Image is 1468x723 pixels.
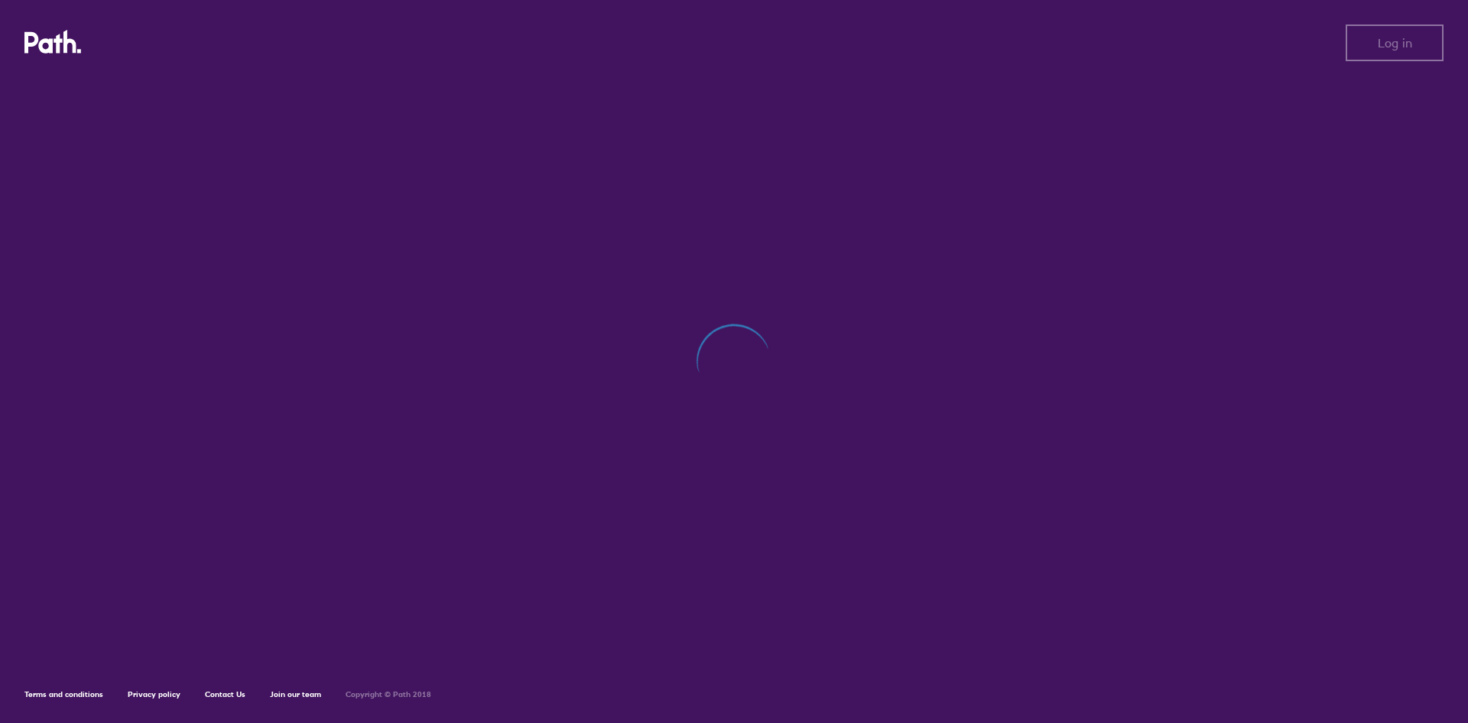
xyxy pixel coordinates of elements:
[205,689,245,699] a: Contact Us
[1378,36,1412,50] span: Log in
[270,689,321,699] a: Join our team
[1346,24,1444,61] button: Log in
[24,689,103,699] a: Terms and conditions
[128,689,180,699] a: Privacy policy
[346,690,431,699] h6: Copyright © Path 2018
